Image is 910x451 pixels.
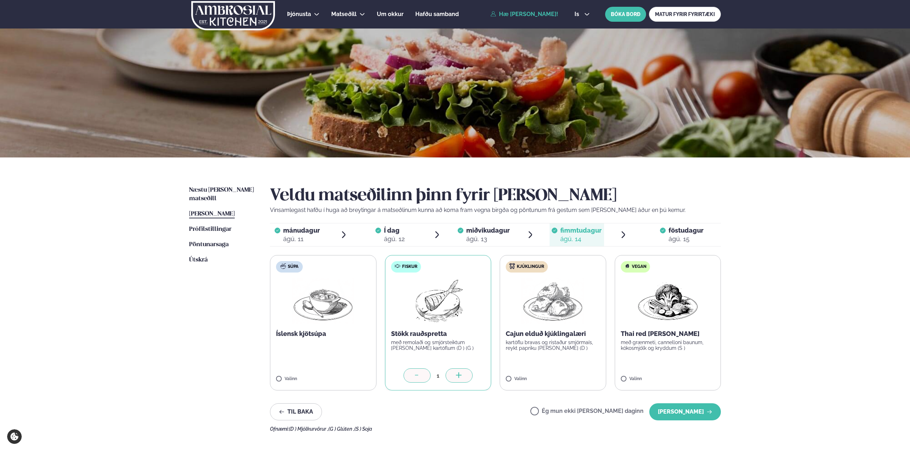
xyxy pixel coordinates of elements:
[189,186,256,203] a: Næstu [PERSON_NAME] matseðill
[331,10,357,19] a: Matseðill
[189,256,208,264] a: Útskrá
[384,226,405,235] span: Í dag
[649,7,721,22] a: MATUR FYRIR FYRIRTÆKI
[415,10,459,19] a: Hafðu samband
[283,227,320,234] span: mánudagur
[189,210,235,218] a: [PERSON_NAME]
[506,330,600,338] p: Cajun elduð kjúklingalæri
[189,225,232,234] a: Prófílstillingar
[669,235,703,243] div: ágú. 15
[509,263,515,269] img: chicken.svg
[560,235,602,243] div: ágú. 14
[466,235,510,243] div: ágú. 13
[490,11,558,17] a: Hæ [PERSON_NAME]!
[328,426,354,432] span: (G ) Glúten ,
[189,211,235,217] span: [PERSON_NAME]
[283,235,320,243] div: ágú. 11
[191,1,276,30] img: logo
[605,7,646,22] button: BÓKA BORÐ
[521,278,584,324] img: Chicken-thighs.png
[280,263,286,269] img: soup.svg
[569,11,596,17] button: is
[632,264,646,270] span: Vegan
[384,235,405,243] div: ágú. 12
[270,403,322,420] button: Til baka
[574,11,581,17] span: is
[406,278,469,324] img: Fish.png
[270,206,721,214] p: Vinsamlegast hafðu í huga að breytingar á matseðlinum kunna að koma fram vegna birgða og pöntunum...
[288,264,298,270] span: Súpa
[289,426,328,432] span: (D ) Mjólkurvörur ,
[189,226,232,232] span: Prófílstillingar
[621,330,715,338] p: Thai red [PERSON_NAME]
[391,339,485,351] p: með remolaði og smjörsteiktum [PERSON_NAME] kartöflum (D ) (G )
[270,186,721,206] h2: Veldu matseðilinn þinn fyrir [PERSON_NAME]
[189,257,208,263] span: Útskrá
[331,11,357,17] span: Matseðill
[415,11,459,17] span: Hafðu samband
[7,429,22,444] a: Cookie settings
[466,227,510,234] span: miðvikudagur
[189,242,229,248] span: Pöntunarsaga
[377,10,404,19] a: Um okkur
[431,372,446,380] div: 1
[624,263,630,269] img: Vegan.svg
[669,227,703,234] span: föstudagur
[517,264,544,270] span: Kjúklingur
[270,426,721,432] div: Ofnæmi:
[276,330,370,338] p: Íslensk kjötsúpa
[649,403,721,420] button: [PERSON_NAME]
[287,10,311,19] a: Þjónusta
[402,264,417,270] span: Fiskur
[189,240,229,249] a: Pöntunarsaga
[395,263,400,269] img: fish.svg
[354,426,372,432] span: (S ) Soja
[560,227,602,234] span: fimmtudagur
[292,278,354,324] img: Soup.png
[621,339,715,351] p: með grænmeti, cannelloni baunum, kókosmjólk og kryddum (S )
[189,187,254,202] span: Næstu [PERSON_NAME] matseðill
[506,339,600,351] p: kartöflu bravas og ristaður smjörmaís, reykt papriku [PERSON_NAME] (D )
[391,330,485,338] p: Stökk rauðspretta
[287,11,311,17] span: Þjónusta
[377,11,404,17] span: Um okkur
[636,278,699,324] img: Vegan.png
